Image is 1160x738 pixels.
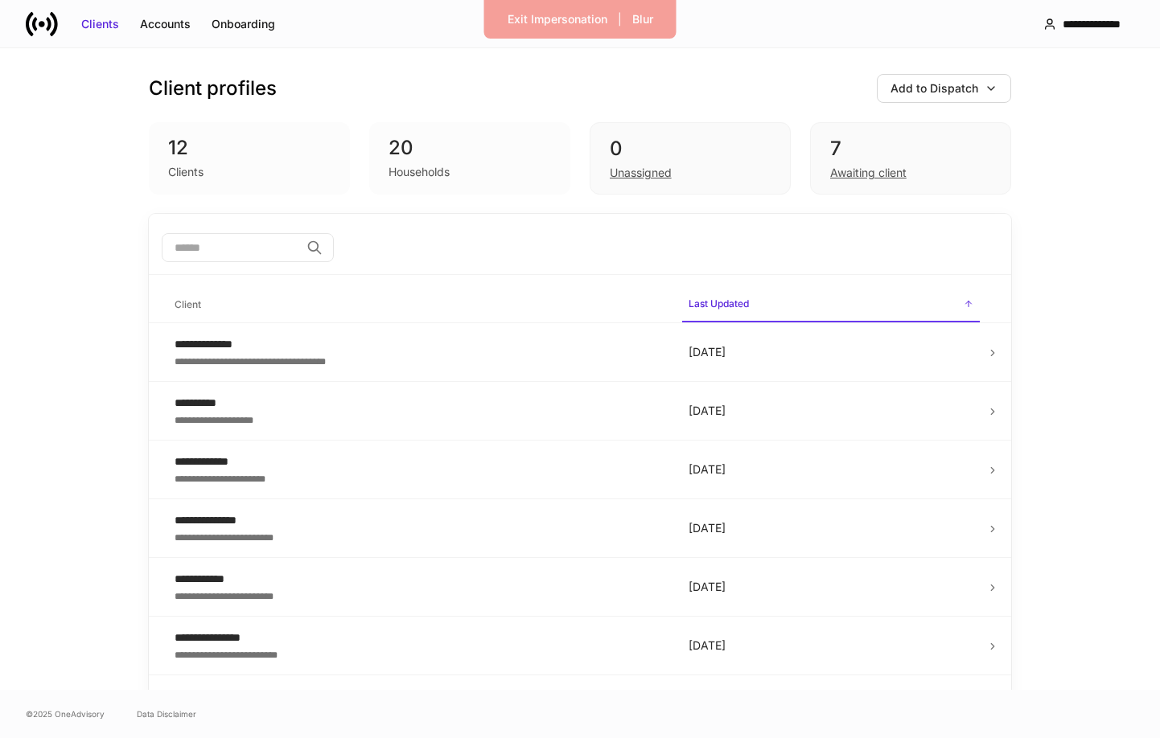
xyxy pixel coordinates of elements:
[168,289,669,322] span: Client
[830,136,991,162] div: 7
[130,11,201,37] button: Accounts
[689,344,973,360] p: [DATE]
[137,707,196,720] a: Data Disclaimer
[508,11,607,27] div: Exit Impersonation
[168,164,204,180] div: Clients
[168,135,331,161] div: 12
[689,403,973,419] p: [DATE]
[689,296,749,311] h6: Last Updated
[610,165,672,181] div: Unassigned
[149,76,277,101] h3: Client profiles
[590,122,791,195] div: 0Unassigned
[140,16,191,32] div: Accounts
[689,638,973,654] p: [DATE]
[26,707,105,720] span: © 2025 OneAdvisory
[891,80,978,96] div: Add to Dispatch
[682,288,980,322] span: Last Updated
[877,74,1011,103] button: Add to Dispatch
[389,135,551,161] div: 20
[81,16,119,32] div: Clients
[610,136,771,162] div: 0
[689,520,973,536] p: [DATE]
[622,6,664,32] button: Blur
[212,16,275,32] div: Onboarding
[71,11,130,37] button: Clients
[689,461,973,478] p: [DATE]
[810,122,1011,195] div: 7Awaiting client
[689,579,973,595] p: [DATE]
[389,164,450,180] div: Households
[497,6,618,32] button: Exit Impersonation
[175,297,201,312] h6: Client
[830,165,907,181] div: Awaiting client
[201,11,286,37] button: Onboarding
[632,11,653,27] div: Blur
